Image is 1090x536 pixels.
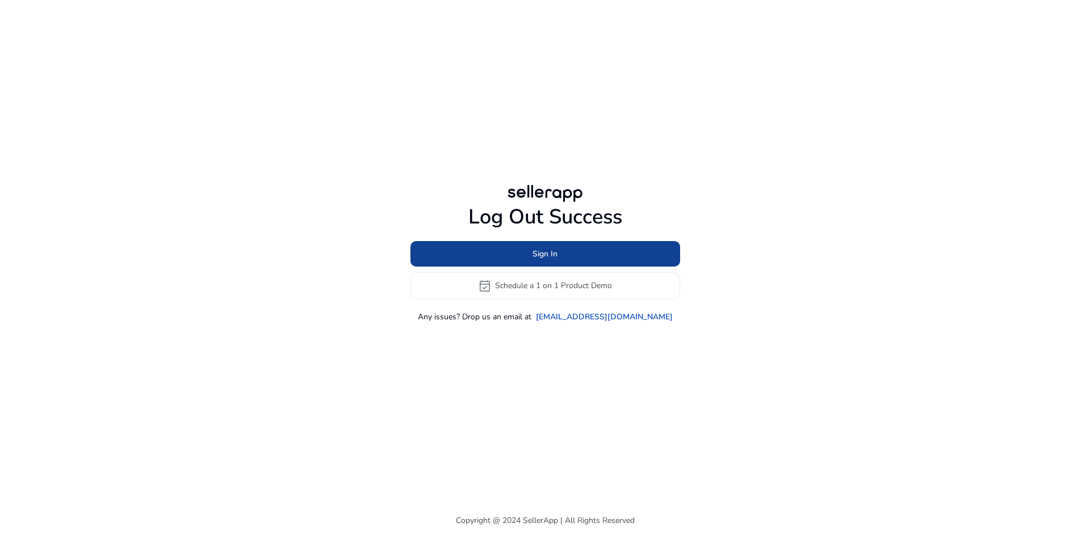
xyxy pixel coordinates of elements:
a: [EMAIL_ADDRESS][DOMAIN_NAME] [536,311,673,323]
span: event_available [478,279,492,293]
p: Any issues? Drop us an email at [418,311,531,323]
button: event_availableSchedule a 1 on 1 Product Demo [410,272,680,299]
h1: Log Out Success [410,205,680,229]
button: Sign In [410,241,680,267]
span: Sign In [533,248,557,260]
